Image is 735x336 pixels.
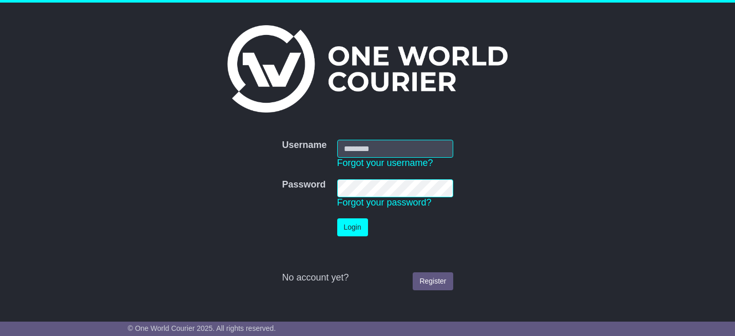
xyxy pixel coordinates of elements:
[128,324,276,332] span: © One World Courier 2025. All rights reserved.
[227,25,508,113] img: One World
[337,197,432,208] a: Forgot your password?
[282,179,325,191] label: Password
[282,272,453,284] div: No account yet?
[337,218,368,236] button: Login
[282,140,326,151] label: Username
[337,158,433,168] a: Forgot your username?
[413,272,453,290] a: Register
